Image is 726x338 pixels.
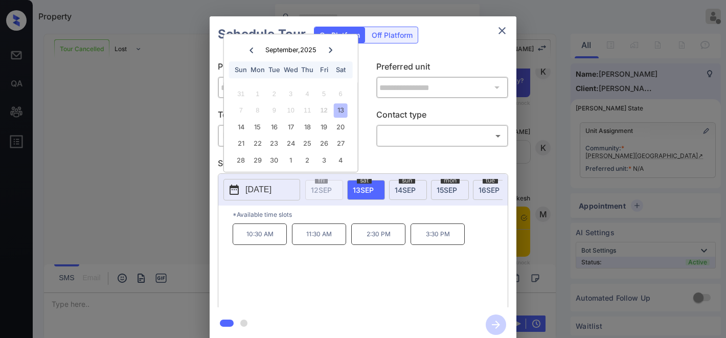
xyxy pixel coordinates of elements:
[351,223,405,245] p: 2:30 PM
[227,85,354,168] div: month 2025-09
[357,177,372,184] span: sat
[317,153,331,167] div: Choose Friday, October 3rd, 2025
[317,137,331,151] div: Choose Friday, September 26th, 2025
[284,87,298,101] div: Not available Wednesday, September 3rd, 2025
[267,104,281,118] div: Not available Tuesday, September 9th, 2025
[376,60,509,77] p: Preferred unit
[251,104,264,118] div: Not available Monday, September 8th, 2025
[251,87,264,101] div: Not available Monday, September 1st, 2025
[301,63,314,77] div: Thu
[284,104,298,118] div: Not available Wednesday, September 10th, 2025
[234,120,248,134] div: Choose Sunday, September 14th, 2025
[473,180,511,200] div: date-select
[376,108,509,125] p: Contact type
[389,180,427,200] div: date-select
[234,153,248,167] div: Choose Sunday, September 28th, 2025
[483,177,498,184] span: tue
[233,223,287,245] p: 10:30 AM
[234,104,248,118] div: Not available Sunday, September 7th, 2025
[441,177,460,184] span: mon
[210,16,314,52] h2: Schedule Tour
[218,60,350,77] p: Preferred community
[251,63,264,77] div: Mon
[267,137,281,151] div: Choose Tuesday, September 23rd, 2025
[301,104,314,118] div: Not available Thursday, September 11th, 2025
[251,153,264,167] div: Choose Monday, September 29th, 2025
[267,87,281,101] div: Not available Tuesday, September 2nd, 2025
[479,186,500,194] span: 16 SEP
[265,46,316,54] div: September , 2025
[492,20,512,41] button: close
[317,104,331,118] div: Not available Friday, September 12th, 2025
[218,108,350,125] p: Tour type
[245,184,271,196] p: [DATE]
[317,63,331,77] div: Fri
[234,137,248,151] div: Choose Sunday, September 21st, 2025
[233,206,508,223] p: *Available time slots
[411,223,465,245] p: 3:30 PM
[347,180,385,200] div: date-select
[395,186,416,194] span: 14 SEP
[267,120,281,134] div: Choose Tuesday, September 16th, 2025
[251,120,264,134] div: Choose Monday, September 15th, 2025
[317,120,331,134] div: Choose Friday, September 19th, 2025
[399,177,415,184] span: sun
[314,27,365,43] div: On Platform
[301,153,314,167] div: Choose Thursday, October 2nd, 2025
[437,186,457,194] span: 15 SEP
[333,137,347,151] div: Choose Saturday, September 27th, 2025
[284,137,298,151] div: Choose Wednesday, September 24th, 2025
[284,120,298,134] div: Choose Wednesday, September 17th, 2025
[317,87,331,101] div: Not available Friday, September 5th, 2025
[267,63,281,77] div: Tue
[301,87,314,101] div: Not available Thursday, September 4th, 2025
[353,186,374,194] span: 13 SEP
[220,127,348,144] div: In Person
[333,63,347,77] div: Sat
[301,120,314,134] div: Choose Thursday, September 18th, 2025
[234,63,248,77] div: Sun
[301,137,314,151] div: Choose Thursday, September 25th, 2025
[267,153,281,167] div: Choose Tuesday, September 30th, 2025
[292,223,346,245] p: 11:30 AM
[223,179,300,200] button: [DATE]
[333,104,347,118] div: Choose Saturday, September 13th, 2025
[333,87,347,101] div: Not available Saturday, September 6th, 2025
[333,120,347,134] div: Choose Saturday, September 20th, 2025
[284,153,298,167] div: Choose Wednesday, October 1st, 2025
[367,27,418,43] div: Off Platform
[251,137,264,151] div: Choose Monday, September 22nd, 2025
[234,87,248,101] div: Not available Sunday, August 31st, 2025
[218,157,508,173] p: Select slot
[431,180,469,200] div: date-select
[333,153,347,167] div: Choose Saturday, October 4th, 2025
[284,63,298,77] div: Wed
